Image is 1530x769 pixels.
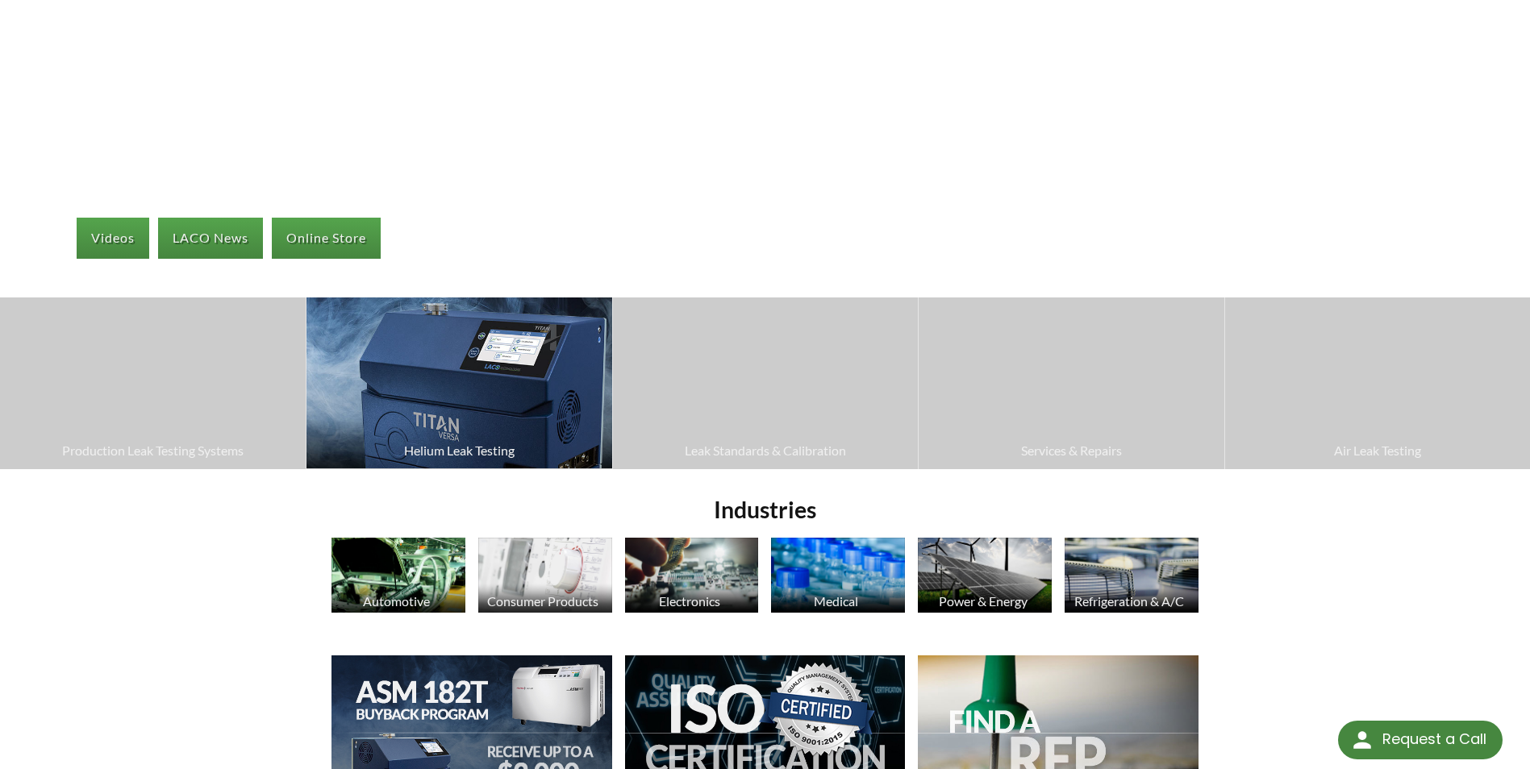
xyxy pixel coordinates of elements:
[8,440,298,461] span: Production Leak Testing Systems
[77,218,149,258] a: Videos
[1062,593,1197,609] div: Refrigeration & A/C
[915,593,1050,609] div: Power & Energy
[927,440,1215,461] span: Services & Repairs
[625,538,759,617] a: Electronics Electronics image
[158,218,263,258] a: LACO News
[1065,538,1199,617] a: Refrigeration & A/C HVAC Products image
[306,297,611,468] img: TITAN VERSA Leak Detector image
[1225,297,1530,468] a: Air Leak Testing
[1349,727,1375,753] img: round button
[478,538,612,613] img: Consumer Products image
[329,593,464,609] div: Automotive
[623,593,757,609] div: Electronics
[918,538,1052,613] img: Solar Panels image
[769,593,903,609] div: Medical
[272,218,381,258] a: Online Store
[1233,440,1522,461] span: Air Leak Testing
[306,297,611,468] a: Helium Leak Testing
[331,538,465,617] a: Automotive Automotive Industry image
[621,440,910,461] span: Leak Standards & Calibration
[476,593,611,609] div: Consumer Products
[331,538,465,613] img: Automotive Industry image
[1065,538,1199,613] img: HVAC Products image
[315,440,603,461] span: Helium Leak Testing
[613,297,918,468] a: Leak Standards & Calibration
[771,538,905,613] img: Medicine Bottle image
[478,538,612,617] a: Consumer Products Consumer Products image
[1382,721,1486,758] div: Request a Call
[918,538,1052,617] a: Power & Energy Solar Panels image
[325,495,1204,525] h2: Industries
[625,538,759,613] img: Electronics image
[771,538,905,617] a: Medical Medicine Bottle image
[1338,721,1503,759] div: Request a Call
[919,297,1224,468] a: Services & Repairs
